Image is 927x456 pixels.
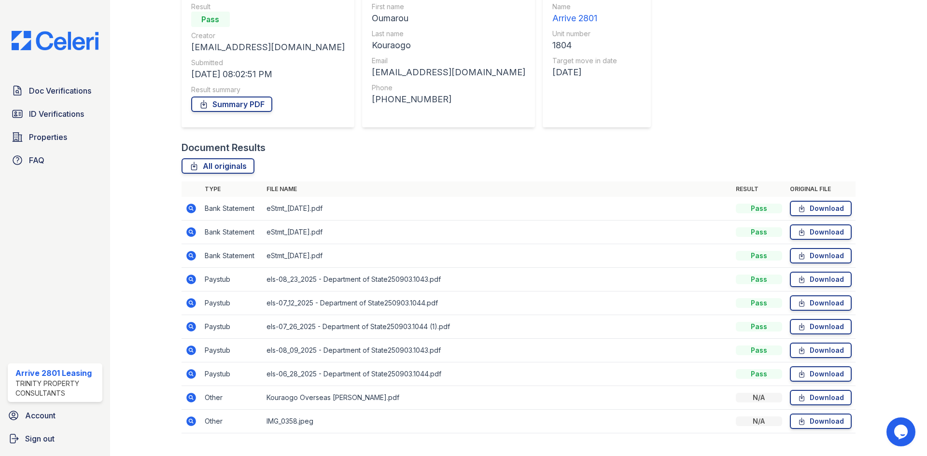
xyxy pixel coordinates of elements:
[263,244,732,268] td: eStmt_[DATE].pdf
[372,12,525,25] div: Oumarou
[4,31,106,50] img: CE_Logo_Blue-a8612792a0a2168367f1c8372b55b34899dd931a85d93a1a3d3e32e68fde9ad4.png
[263,339,732,362] td: els-08_09_2025 - Department of State250903.1043.pdf
[8,81,102,100] a: Doc Verifications
[790,295,852,311] a: Download
[191,41,345,54] div: [EMAIL_ADDRESS][DOMAIN_NAME]
[263,362,732,386] td: els-06_28_2025 - Department of State250903.1044.pdf
[790,343,852,358] a: Download
[790,366,852,382] a: Download
[552,2,617,25] a: Name Arrive 2801
[201,362,263,386] td: Paystub
[372,93,525,106] div: [PHONE_NUMBER]
[372,2,525,12] div: First name
[201,268,263,291] td: Paystub
[263,410,732,433] td: IMG_0358.jpeg
[191,97,272,112] a: Summary PDF
[732,181,786,197] th: Result
[201,221,263,244] td: Bank Statement
[790,224,852,240] a: Download
[4,406,106,425] a: Account
[8,127,102,147] a: Properties
[201,339,263,362] td: Paystub
[372,83,525,93] div: Phone
[786,181,856,197] th: Original file
[263,181,732,197] th: File name
[736,345,782,355] div: Pass
[736,298,782,308] div: Pass
[201,410,263,433] td: Other
[191,68,345,81] div: [DATE] 08:02:51 PM
[15,379,98,398] div: Trinity Property Consultants
[201,315,263,339] td: Paystub
[263,268,732,291] td: els-08_23_2025 - Department of State250903.1043.pdf
[191,2,345,12] div: Result
[191,85,345,95] div: Result summary
[736,227,782,237] div: Pass
[736,322,782,332] div: Pass
[201,244,263,268] td: Bank Statement
[736,416,782,426] div: N/A
[4,429,106,448] a: Sign out
[263,315,732,339] td: els-07_26_2025 - Department of State250903.1044 (1).pdf
[263,291,732,315] td: els-07_12_2025 - Department of State250903.1044.pdf
[29,131,67,143] span: Properties
[372,29,525,39] div: Last name
[263,386,732,410] td: Kouraogo Overseas [PERSON_NAME].pdf
[790,414,852,429] a: Download
[552,56,617,66] div: Target move in date
[191,31,345,41] div: Creator
[182,158,254,174] a: All originals
[552,2,617,12] div: Name
[201,197,263,221] td: Bank Statement
[25,433,55,444] span: Sign out
[182,141,266,154] div: Document Results
[8,104,102,124] a: ID Verifications
[263,221,732,244] td: eStmt_[DATE].pdf
[201,386,263,410] td: Other
[790,272,852,287] a: Download
[736,369,782,379] div: Pass
[372,66,525,79] div: [EMAIL_ADDRESS][DOMAIN_NAME]
[263,197,732,221] td: eStmt_[DATE].pdf
[191,58,345,68] div: Submitted
[552,66,617,79] div: [DATE]
[8,151,102,170] a: FAQ
[790,390,852,405] a: Download
[790,201,852,216] a: Download
[25,410,56,421] span: Account
[29,85,91,97] span: Doc Verifications
[29,154,44,166] span: FAQ
[552,12,617,25] div: Arrive 2801
[201,181,263,197] th: Type
[790,319,852,334] a: Download
[15,367,98,379] div: Arrive 2801 Leasing
[736,275,782,284] div: Pass
[372,56,525,66] div: Email
[736,393,782,402] div: N/A
[372,39,525,52] div: Kouraogo
[29,108,84,120] span: ID Verifications
[886,417,917,446] iframe: chat widget
[736,204,782,213] div: Pass
[552,39,617,52] div: 1804
[191,12,230,27] div: Pass
[201,291,263,315] td: Paystub
[552,29,617,39] div: Unit number
[736,251,782,261] div: Pass
[790,248,852,263] a: Download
